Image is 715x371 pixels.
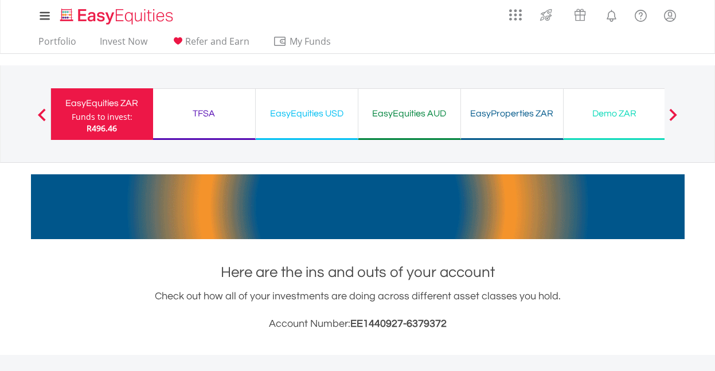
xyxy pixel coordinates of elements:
div: EasyEquities AUD [365,106,454,122]
a: FAQ's and Support [626,3,655,26]
div: EasyProperties ZAR [468,106,556,122]
a: Refer and Earn [166,36,254,53]
a: My Profile [655,3,685,28]
button: Next [662,114,685,126]
span: R496.46 [87,123,117,134]
img: grid-menu-icon.svg [509,9,522,21]
span: My Funds [273,34,348,49]
div: EasyEquities USD [263,106,351,122]
a: Home page [56,3,178,26]
h3: Account Number: [31,316,685,332]
a: AppsGrid [502,3,529,21]
h1: Here are the ins and outs of your account [31,262,685,283]
img: thrive-v2.svg [537,6,556,24]
span: EE1440927-6379372 [350,318,447,329]
div: EasyEquities ZAR [58,95,146,111]
span: Refer and Earn [185,35,249,48]
button: Previous [30,114,53,126]
a: Portfolio [34,36,81,53]
a: Invest Now [95,36,152,53]
a: Notifications [597,3,626,26]
img: vouchers-v2.svg [571,6,589,24]
div: TFSA [160,106,248,122]
div: Funds to invest: [72,111,132,123]
div: Check out how all of your investments are doing across different asset classes you hold. [31,288,685,332]
img: EasyMortage Promotion Banner [31,174,685,239]
a: Vouchers [563,3,597,24]
div: Demo ZAR [571,106,659,122]
img: EasyEquities_Logo.png [58,7,178,26]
